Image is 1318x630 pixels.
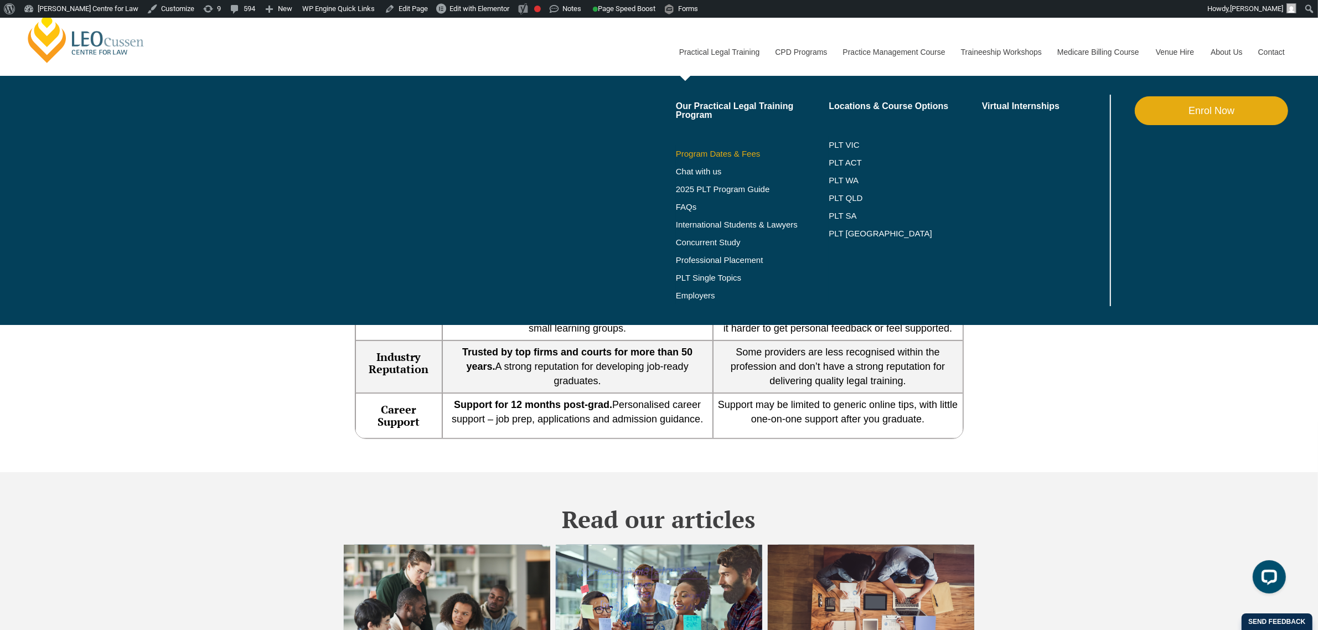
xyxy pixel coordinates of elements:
[1049,28,1148,76] a: Medicare Billing Course
[25,12,147,64] a: [PERSON_NAME] Centre for Law
[344,505,975,533] h2: Read our articles
[835,28,953,76] a: Practice Management Course
[454,399,612,410] strong: Support for 12 months post-grad.
[767,28,834,76] a: CPD Programs
[671,28,767,76] a: Practical Legal Training
[462,347,692,386] span: A strong reputation for developing job-ready graduates.
[676,102,829,120] a: Our Practical Legal Training Program
[449,4,509,13] span: Edit with Elementor
[676,220,829,229] a: International Students & Lawyers
[676,185,802,194] a: 2025 PLT Program Guide
[1202,28,1250,76] a: About Us
[462,347,692,372] strong: Trusted by top firms and courts for more than 50 years.
[1148,28,1202,76] a: Venue Hire
[718,308,958,334] span: Large group sizes and pre-recorded content can make it harder to get personal feedback or feel su...
[676,149,829,158] a: Program Dates & Fees
[676,291,829,300] a: Employers
[829,194,982,203] a: PLT QLD
[1135,96,1288,125] a: Enrol Now
[953,28,1049,76] a: Traineeship Workshops
[1250,28,1293,76] a: Contact
[534,6,541,12] div: Focus keyphrase not set
[676,203,829,211] a: FAQs
[676,273,829,282] a: PLT Single Topics
[676,238,829,247] a: Concurrent Study
[452,399,703,425] span: Personalised career support – job prep, applications and admission guidance.
[378,402,420,429] strong: Career Support
[829,141,982,149] a: PLT VIC
[369,349,428,376] strong: Industry Reputation
[829,158,982,167] a: PLT ACT
[1244,556,1290,602] iframe: LiveChat chat widget
[731,347,945,386] span: Some providers are less recognised within the profession and don’t have a strong reputation for d...
[829,229,982,238] a: PLT [GEOGRAPHIC_DATA]
[829,211,982,220] a: PLT SA
[829,176,954,185] a: PLT WA
[1230,4,1283,13] span: [PERSON_NAME]
[982,102,1108,111] a: Virtual Internships
[676,256,829,265] a: Professional Placement
[450,308,705,334] span: and personalised feedback in small learning groups.
[829,102,982,111] a: Locations & Course Options
[676,167,829,176] a: Chat with us
[718,399,958,425] span: Support may be limited to generic online tips, with little one-on-one support after you graduate.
